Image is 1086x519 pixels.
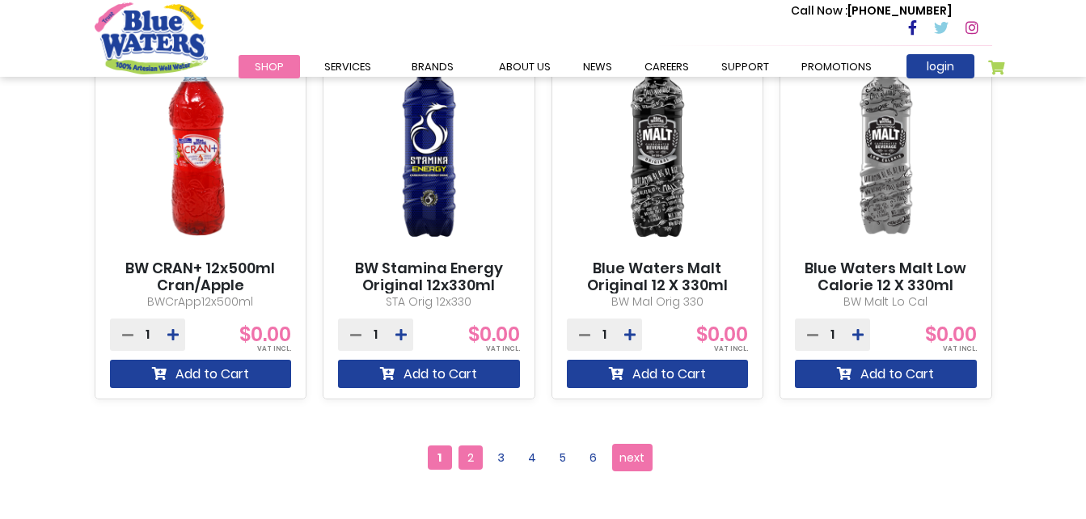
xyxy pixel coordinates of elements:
span: $0.00 [696,321,748,348]
span: Shop [255,59,284,74]
a: store logo [95,2,208,74]
a: careers [628,55,705,78]
a: 2 [458,445,483,470]
span: $0.00 [239,321,291,348]
p: BWCrApp12x500ml [110,293,292,310]
button: Add to Cart [567,360,749,388]
button: Add to Cart [110,360,292,388]
span: Brands [412,59,454,74]
p: STA Orig 12x330 [338,293,520,310]
a: 4 [520,445,544,470]
span: next [619,445,644,470]
img: Blue Waters Malt Low Calorie 12 X 330ml [795,32,977,259]
a: Promotions [785,55,888,78]
img: BW Stamina Energy Original 12x330ml [338,32,520,259]
button: Add to Cart [338,360,520,388]
span: 1 [428,445,452,470]
p: [PHONE_NUMBER] [791,2,952,19]
a: 3 [489,445,513,470]
a: support [705,55,785,78]
a: 6 [581,445,606,470]
a: login [906,54,974,78]
button: Add to Cart [795,360,977,388]
span: $0.00 [468,321,520,348]
a: BW CRAN+ 12x500ml Cran/Apple [110,259,292,294]
a: next [612,444,653,471]
p: BW Mal Orig 330 [567,293,749,310]
p: BW Malt Lo Cal [795,293,977,310]
a: Blue Waters Malt Original 12 X 330ml [567,259,749,294]
a: News [567,55,628,78]
img: BW CRAN+ 12x500ml Cran/Apple [110,32,292,259]
a: BW Stamina Energy Original 12x330ml [338,259,520,294]
img: Blue Waters Malt Original 12 X 330ml [567,32,749,259]
a: Blue Waters Malt Low Calorie 12 X 330ml [795,259,977,294]
a: about us [483,55,567,78]
span: Services [324,59,371,74]
a: 5 [551,445,575,470]
span: $0.00 [925,321,977,348]
span: Call Now : [791,2,847,19]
